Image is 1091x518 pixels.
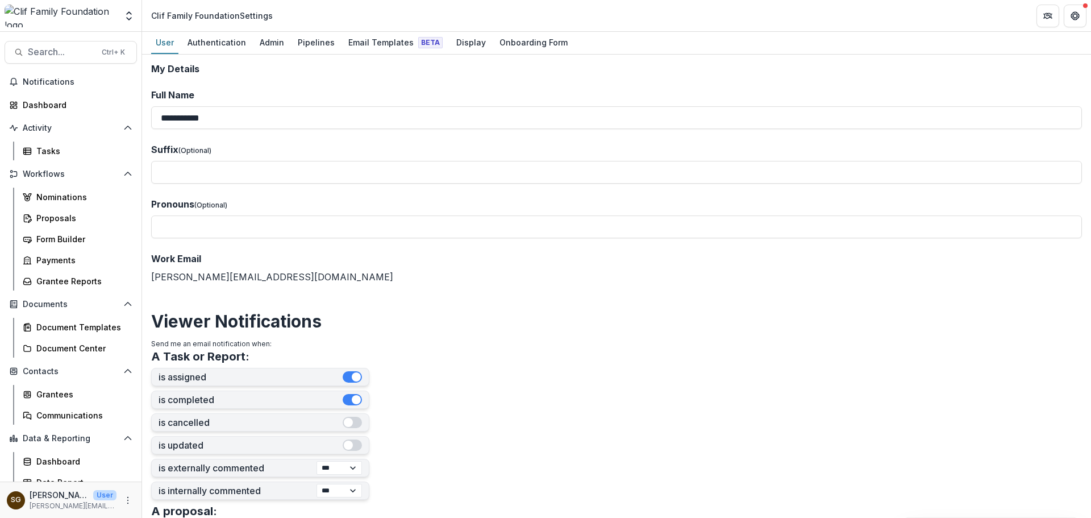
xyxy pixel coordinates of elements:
span: Contacts [23,367,119,376]
span: Notifications [23,77,132,87]
a: Pipelines [293,32,339,54]
span: Beta [418,37,443,48]
label: is cancelled [159,417,343,428]
a: Communications [18,406,137,425]
label: is completed [159,395,343,405]
div: Onboarding Form [495,34,572,51]
span: (Optional) [194,201,227,209]
img: Clif Family Foundation logo [5,5,116,27]
label: is internally commented [159,486,317,496]
div: Sarah Grady [11,496,21,504]
div: Dashboard [23,99,128,111]
span: Work Email [151,253,201,264]
a: Form Builder [18,230,137,248]
div: Tasks [36,145,128,157]
p: [PERSON_NAME][EMAIL_ADDRESS][DOMAIN_NAME] [30,501,116,511]
a: Dashboard [5,96,137,114]
a: Dashboard [18,452,137,471]
button: Open Activity [5,119,137,137]
div: Ctrl + K [99,46,127,59]
span: Documents [23,300,119,309]
a: Authentication [183,32,251,54]
button: Notifications [5,73,137,91]
div: Nominations [36,191,128,203]
div: Form Builder [36,233,128,245]
div: Proposals [36,212,128,224]
span: Workflows [23,169,119,179]
span: Search... [28,47,95,57]
button: Get Help [1064,5,1086,27]
span: Send me an email notification when: [151,339,272,348]
div: Dashboard [36,455,128,467]
span: Suffix [151,144,178,155]
label: is updated [159,440,343,451]
button: Partners [1036,5,1059,27]
a: Document Center [18,339,137,358]
span: Activity [23,123,119,133]
a: Tasks [18,142,137,160]
a: Nominations [18,188,137,206]
span: Pronouns [151,198,194,210]
label: is assigned [159,372,343,383]
h2: My Details [151,64,1082,74]
span: Data & Reporting [23,434,119,444]
a: Onboarding Form [495,32,572,54]
div: Grantees [36,388,128,400]
button: Open Data & Reporting [5,429,137,447]
a: Payments [18,251,137,270]
div: Document Templates [36,321,128,333]
span: Full Name [151,89,194,101]
div: Document Center [36,342,128,354]
button: More [121,494,135,507]
div: Email Templates [344,34,447,51]
a: Grantee Reports [18,272,137,291]
p: [PERSON_NAME] [30,489,89,501]
div: Admin [255,34,289,51]
p: User [93,490,116,500]
span: (Optional) [178,146,211,155]
div: Grantee Reports [36,275,128,287]
div: Display [452,34,490,51]
a: Data Report [18,473,137,492]
a: Display [452,32,490,54]
div: User [151,34,178,51]
nav: breadcrumb [147,7,277,24]
button: Search... [5,41,137,64]
div: Data Report [36,476,128,488]
button: Open entity switcher [121,5,137,27]
button: Open Contacts [5,362,137,380]
h3: A Task or Report: [151,350,249,363]
button: Open Documents [5,295,137,313]
a: Admin [255,32,289,54]
div: Authentication [183,34,251,51]
div: [PERSON_NAME][EMAIL_ADDRESS][DOMAIN_NAME] [151,252,1082,284]
a: Document Templates [18,318,137,337]
div: Payments [36,254,128,266]
a: Email Templates Beta [344,32,447,54]
a: Proposals [18,209,137,227]
h3: A proposal: [151,504,217,518]
a: User [151,32,178,54]
a: Grantees [18,385,137,404]
div: Pipelines [293,34,339,51]
h2: Viewer Notifications [151,311,1082,331]
label: is externally commented [159,463,317,474]
button: Open Workflows [5,165,137,183]
div: Communications [36,409,128,421]
div: Clif Family Foundation Settings [151,10,273,22]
